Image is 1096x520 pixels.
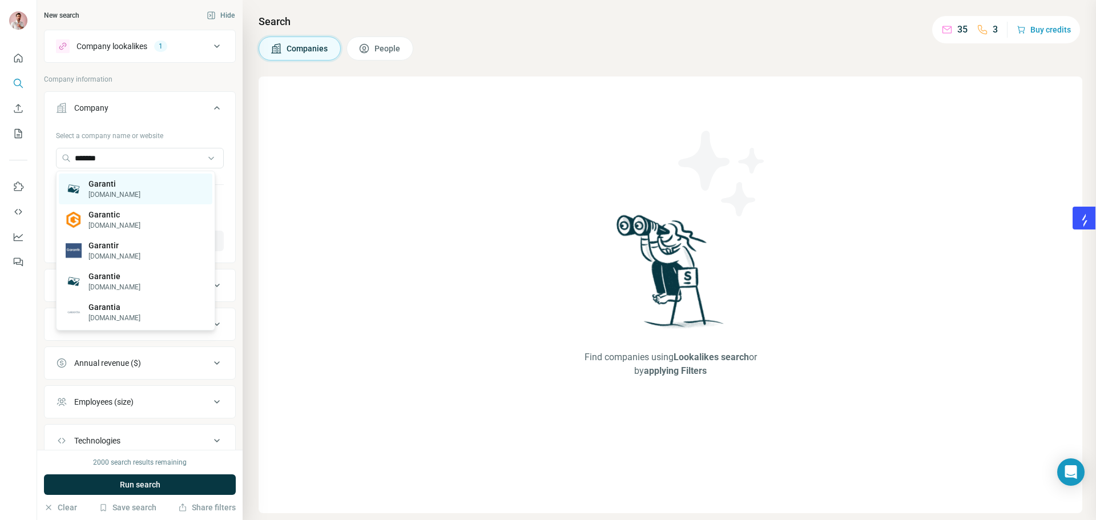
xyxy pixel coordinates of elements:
[259,14,1082,30] h4: Search
[88,301,140,313] p: Garantia
[74,357,141,369] div: Annual revenue ($)
[9,227,27,247] button: Dashboard
[88,178,140,190] p: Garanti
[644,365,707,376] span: applying Filters
[66,273,82,289] img: Garantie
[74,396,134,408] div: Employees (size)
[957,23,968,37] p: 35
[66,304,82,320] img: Garantia
[578,350,763,378] span: Find companies using or by
[287,43,329,54] span: Companies
[9,123,27,144] button: My lists
[44,502,77,513] button: Clear
[44,74,236,84] p: Company information
[88,190,140,200] p: [DOMAIN_NAME]
[178,502,236,513] button: Share filters
[993,23,998,37] p: 3
[45,388,235,416] button: Employees (size)
[44,10,79,21] div: New search
[9,48,27,68] button: Quick start
[88,271,140,282] p: Garantie
[45,272,235,299] button: Industry
[154,41,167,51] div: 1
[99,502,156,513] button: Save search
[88,209,140,220] p: Garantic
[9,11,27,30] img: Avatar
[1057,458,1085,486] div: Open Intercom Messenger
[76,41,147,52] div: Company lookalikes
[45,349,235,377] button: Annual revenue ($)
[9,176,27,197] button: Use Surfe on LinkedIn
[66,181,82,197] img: Garanti
[93,457,187,467] div: 2000 search results remaining
[74,102,108,114] div: Company
[66,243,82,259] img: Garantir
[674,352,749,362] span: Lookalikes search
[671,122,773,225] img: Surfe Illustration - Stars
[45,94,235,126] button: Company
[88,251,140,261] p: [DOMAIN_NAME]
[88,240,140,251] p: Garantir
[374,43,401,54] span: People
[66,212,82,228] img: Garantic
[56,126,224,141] div: Select a company name or website
[88,282,140,292] p: [DOMAIN_NAME]
[9,252,27,272] button: Feedback
[74,435,120,446] div: Technologies
[199,7,243,24] button: Hide
[611,212,730,339] img: Surfe Illustration - Woman searching with binoculars
[45,427,235,454] button: Technologies
[120,479,160,490] span: Run search
[9,73,27,94] button: Search
[9,98,27,119] button: Enrich CSV
[88,313,140,323] p: [DOMAIN_NAME]
[44,474,236,495] button: Run search
[45,311,235,338] button: HQ location
[1017,22,1071,38] button: Buy credits
[9,201,27,222] button: Use Surfe API
[88,220,140,231] p: [DOMAIN_NAME]
[1081,213,1089,227] img: salesgear logo
[45,33,235,60] button: Company lookalikes1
